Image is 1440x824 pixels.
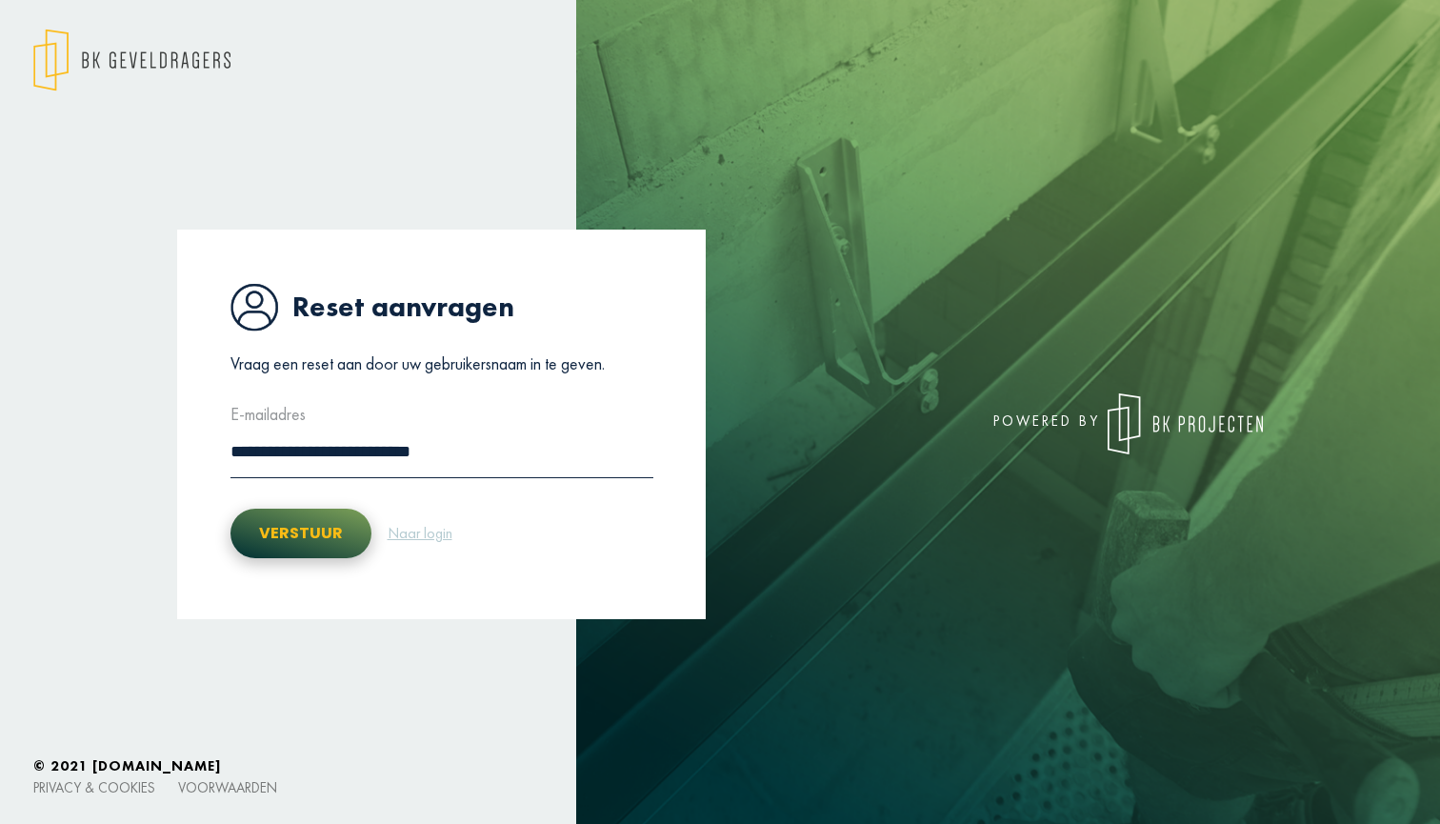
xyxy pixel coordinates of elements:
[1108,393,1263,454] img: logo
[33,29,230,91] img: logo
[178,778,277,796] a: Voorwaarden
[33,778,155,796] a: Privacy & cookies
[734,393,1263,454] div: powered by
[230,283,653,332] h1: Reset aanvragen
[230,399,306,430] label: E-mailadres
[230,283,278,332] img: icon
[230,509,371,558] button: Verstuur
[230,349,653,379] p: Vraag een reset aan door uw gebruikersnaam in te geven.
[33,757,1407,774] h6: © 2021 [DOMAIN_NAME]
[387,521,453,546] a: Naar login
